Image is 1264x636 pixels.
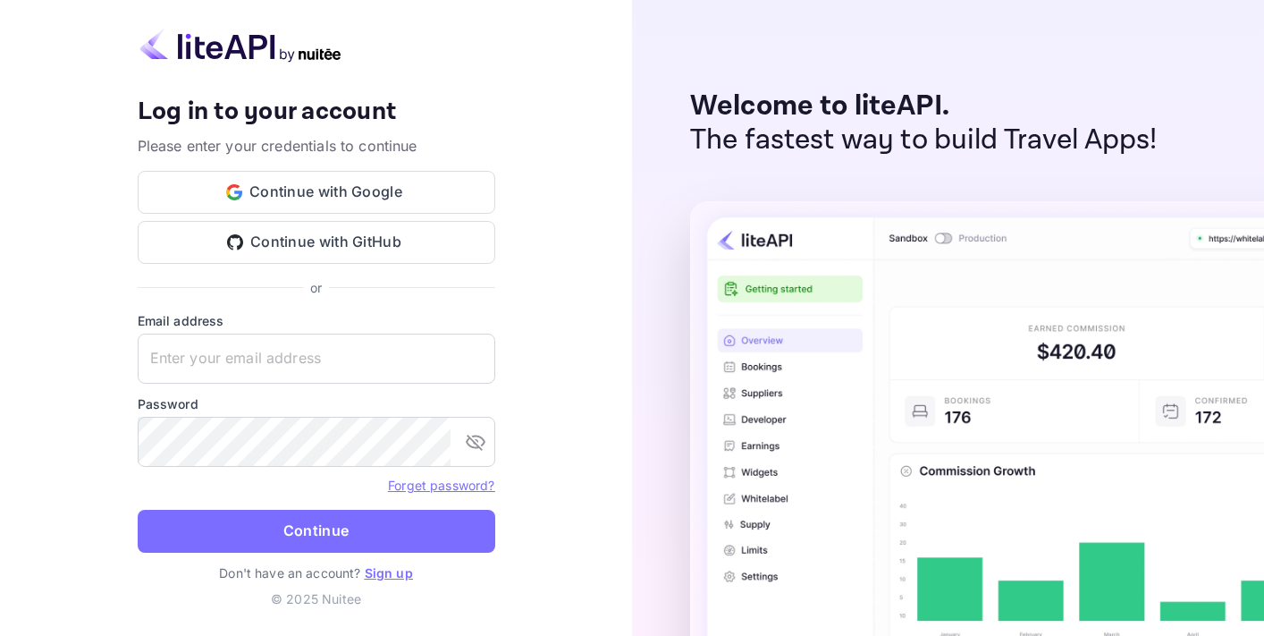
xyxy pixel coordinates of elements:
button: toggle password visibility [458,424,493,460]
input: Enter your email address [138,334,495,384]
h4: Log in to your account [138,97,495,128]
p: © 2025 Nuitee [138,589,495,608]
p: Please enter your credentials to continue [138,135,495,157]
a: Sign up [365,565,413,581]
label: Password [138,394,495,413]
a: Forget password? [388,476,494,494]
button: Continue [138,510,495,553]
p: or [310,278,322,297]
button: Continue with GitHub [138,221,495,264]
button: Continue with Google [138,171,495,214]
p: The fastest way to build Travel Apps! [690,123,1158,157]
a: Forget password? [388,478,494,493]
p: Welcome to liteAPI. [690,89,1158,123]
p: Don't have an account? [138,564,495,582]
label: Email address [138,311,495,330]
img: liteapi [138,28,343,63]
